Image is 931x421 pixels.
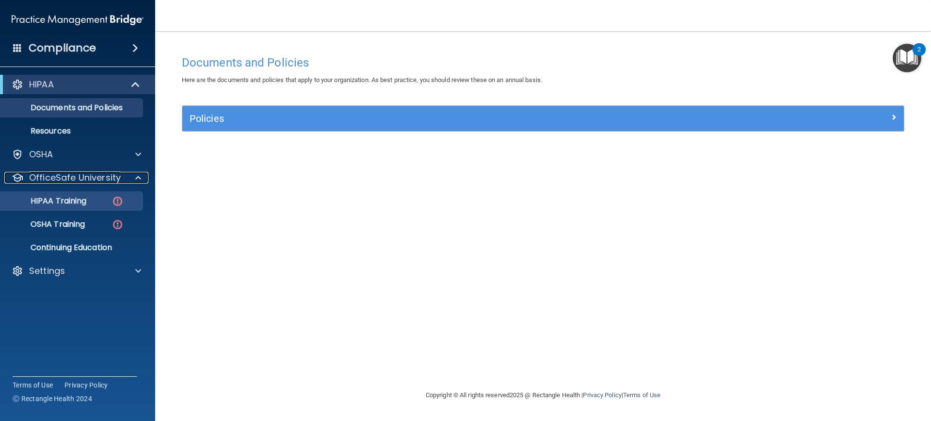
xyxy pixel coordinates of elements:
a: Terms of Use [13,380,53,390]
a: OfficeSafe University [12,172,141,184]
p: Settings [29,265,65,277]
a: Policies [190,111,897,126]
p: HIPAA [29,79,54,90]
a: Privacy Policy [583,391,621,399]
span: Ⓒ Rectangle Health 2024 [13,394,92,404]
p: Continuing Education [6,243,139,253]
a: Settings [12,265,141,277]
img: danger-circle.6113f641.png [112,219,124,231]
p: Documents and Policies [6,103,139,113]
h4: Compliance [29,41,96,55]
a: Privacy Policy [64,380,108,390]
p: OSHA Training [6,219,85,229]
div: Copyright © All rights reserved 2025 @ Rectangle Health | | [366,380,720,411]
a: OSHA [12,149,141,160]
p: HIPAA Training [6,196,86,206]
img: danger-circle.6113f641.png [112,195,124,207]
span: Here are the documents and policies that apply to your organization. As best practice, you should... [182,76,542,84]
img: PMB logo [12,10,144,30]
p: Resources [6,126,139,136]
a: HIPAA [12,79,141,90]
div: 2 [917,50,921,62]
h5: Policies [190,113,716,124]
h4: Documents and Policies [182,56,904,69]
p: OfficeSafe University [29,172,121,184]
button: Open Resource Center, 2 new notifications [893,44,921,72]
p: OSHA [29,149,53,160]
a: Terms of Use [623,391,660,399]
